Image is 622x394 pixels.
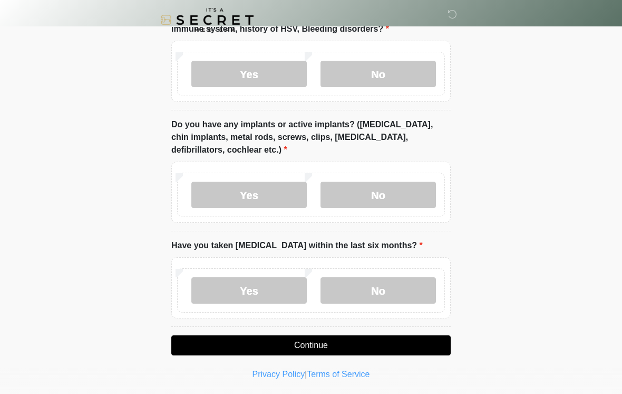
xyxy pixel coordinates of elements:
label: Have you taken [MEDICAL_DATA] within the last six months? [171,239,423,252]
button: Continue [171,335,451,355]
img: It's A Secret Med Spa Logo [161,8,254,32]
a: | [305,370,307,379]
label: Yes [191,277,307,304]
label: Do you have any implants or active implants? ([MEDICAL_DATA], chin implants, metal rods, screws, ... [171,118,451,156]
a: Terms of Service [307,370,370,379]
a: Privacy Policy [252,370,305,379]
label: No [320,277,436,304]
label: No [320,61,436,87]
label: Yes [191,61,307,87]
label: No [320,182,436,208]
label: Yes [191,182,307,208]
